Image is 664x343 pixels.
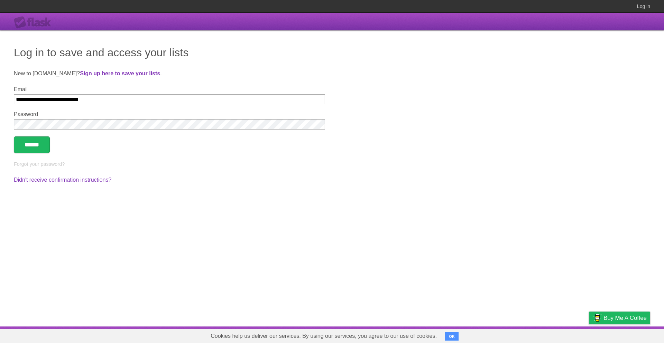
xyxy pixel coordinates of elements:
a: Buy me a coffee [589,312,650,324]
label: Password [14,111,325,117]
a: Terms [556,328,572,341]
p: New to [DOMAIN_NAME]? . [14,69,650,78]
button: OK [445,332,459,341]
a: Suggest a feature [607,328,650,341]
a: Didn't receive confirmation instructions? [14,177,111,183]
a: Sign up here to save your lists [80,70,160,76]
span: Buy me a coffee [603,312,647,324]
a: Privacy [580,328,598,341]
a: Forgot your password? [14,161,65,167]
h1: Log in to save and access your lists [14,44,650,61]
label: Email [14,86,325,93]
img: Buy me a coffee [592,312,602,324]
a: Developers [520,328,548,341]
span: Cookies help us deliver our services. By using our services, you agree to our use of cookies. [204,329,444,343]
a: About [497,328,511,341]
div: Flask [14,16,55,29]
